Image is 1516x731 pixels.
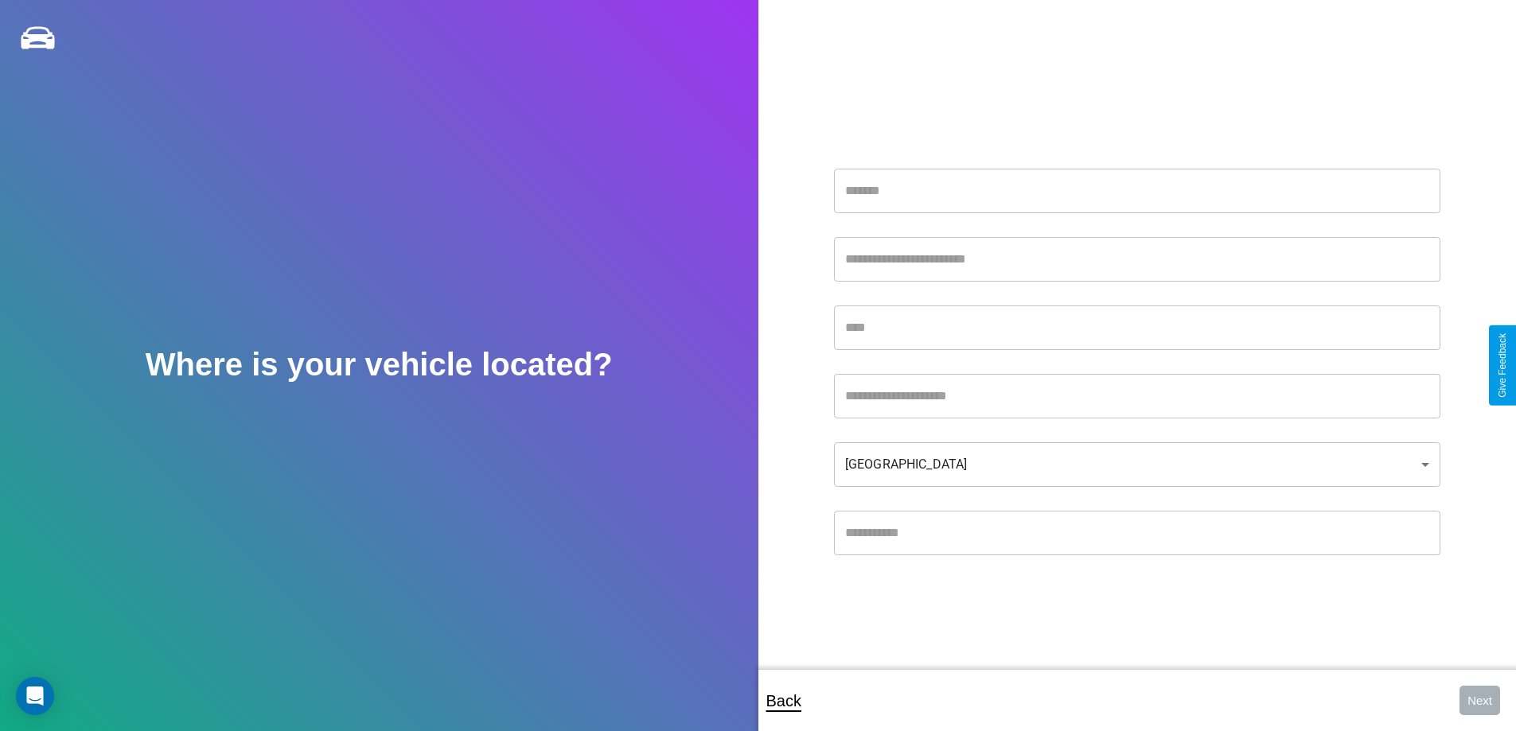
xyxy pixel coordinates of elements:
[16,677,54,715] div: Open Intercom Messenger
[766,686,801,715] p: Back
[834,442,1440,487] div: [GEOGRAPHIC_DATA]
[146,347,613,383] h2: Where is your vehicle located?
[1459,686,1500,715] button: Next
[1497,333,1508,398] div: Give Feedback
